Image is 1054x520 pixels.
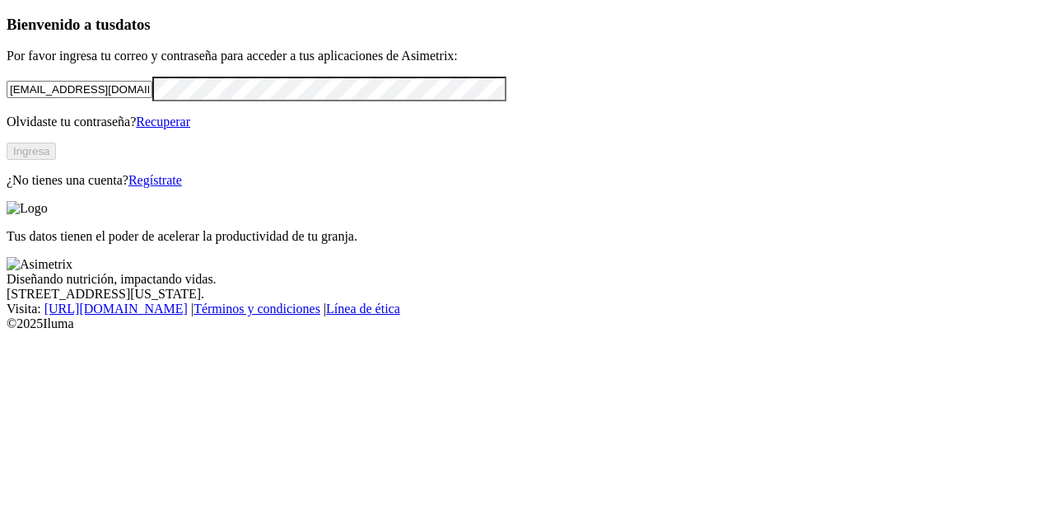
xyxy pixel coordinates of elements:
[7,49,1047,63] p: Por favor ingresa tu correo y contraseña para acceder a tus aplicaciones de Asimetrix:
[7,229,1047,244] p: Tus datos tienen el poder de acelerar la productividad de tu granja.
[7,81,152,98] input: Tu correo
[7,143,56,160] button: Ingresa
[115,16,151,33] span: datos
[128,173,182,187] a: Regístrate
[194,302,320,316] a: Términos y condiciones
[7,316,1047,331] div: © 2025 Iluma
[136,115,190,129] a: Recuperar
[7,173,1047,188] p: ¿No tienes una cuenta?
[7,272,1047,287] div: Diseñando nutrición, impactando vidas.
[326,302,400,316] a: Línea de ética
[7,302,1047,316] div: Visita : | |
[7,115,1047,129] p: Olvidaste tu contraseña?
[7,201,48,216] img: Logo
[7,287,1047,302] div: [STREET_ADDRESS][US_STATE].
[7,257,72,272] img: Asimetrix
[44,302,188,316] a: [URL][DOMAIN_NAME]
[7,16,1047,34] h3: Bienvenido a tus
